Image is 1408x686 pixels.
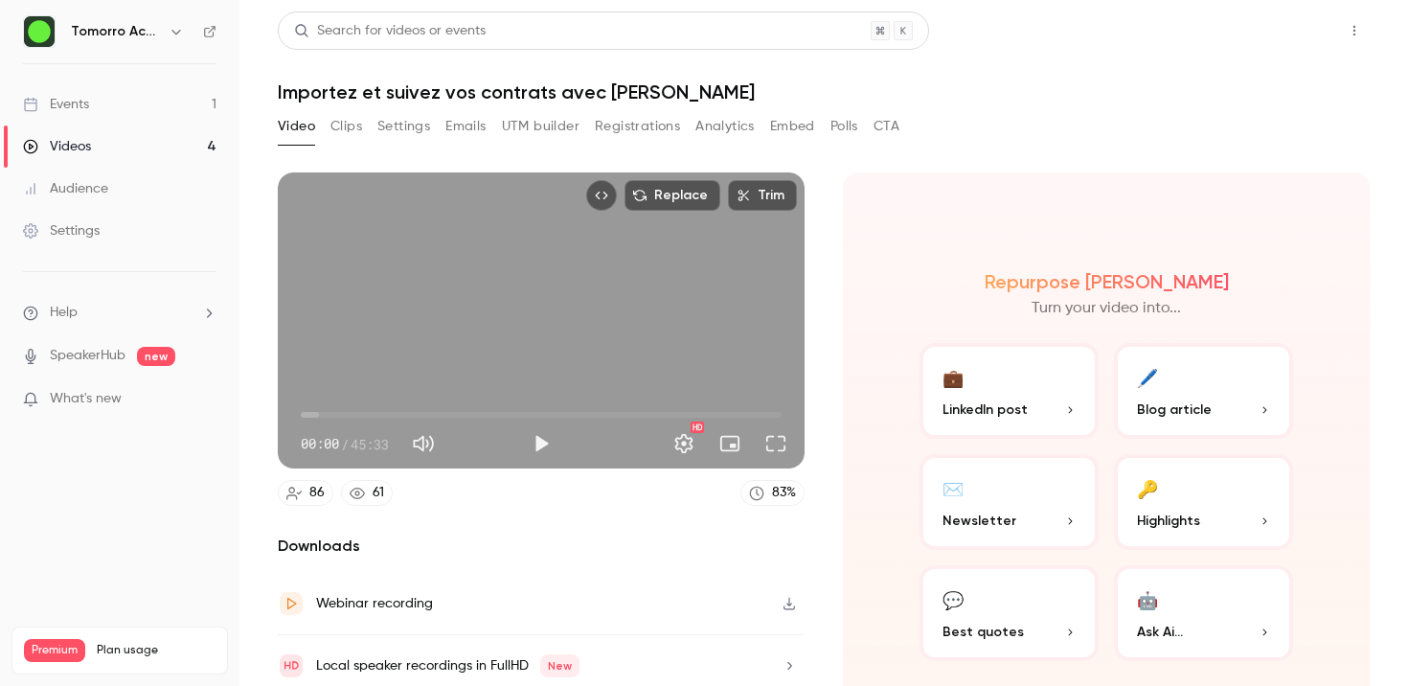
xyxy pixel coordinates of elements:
button: Settings [377,111,430,142]
div: 86 [309,483,325,503]
button: UTM builder [502,111,579,142]
div: 00:00 [301,434,389,454]
h1: Importez et suivez vos contrats avec [PERSON_NAME] [278,80,1370,103]
div: 🔑 [1137,473,1158,503]
a: 61 [341,480,393,506]
button: Turn on miniplayer [711,424,749,463]
div: Webinar recording [316,592,433,615]
div: 💼 [942,362,964,392]
div: Settings [23,221,100,240]
span: / [341,434,349,454]
iframe: Noticeable Trigger [193,391,216,408]
button: Settings [665,424,703,463]
div: Search for videos or events [294,21,486,41]
button: 🖊️Blog article [1114,343,1293,439]
button: CTA [874,111,899,142]
button: ✉️Newsletter [920,454,1099,550]
button: Polls [830,111,858,142]
span: Ask Ai... [1137,622,1183,642]
button: Replace [625,180,720,211]
span: Newsletter [942,511,1016,531]
button: Emails [445,111,486,142]
div: 💬 [942,584,964,614]
button: Share [1248,11,1324,50]
a: 83% [740,480,805,506]
div: HD [691,422,704,433]
div: Audience [23,179,108,198]
button: Mute [404,424,443,463]
span: What's new [50,389,122,409]
span: LinkedIn post [942,400,1028,420]
a: 86 [278,480,333,506]
div: 🖊️ [1137,362,1158,392]
p: Turn your video into... [1032,297,1181,320]
div: ✉️ [942,473,964,503]
div: Local speaker recordings in FullHD [316,654,579,677]
span: Highlights [1137,511,1200,531]
span: Premium [24,639,85,662]
a: SpeakerHub [50,346,125,366]
span: 45:33 [351,434,389,454]
button: Play [522,424,560,463]
h6: Tomorro Academy [71,22,161,41]
span: New [540,654,579,677]
button: Embed video [586,180,617,211]
button: Embed [770,111,815,142]
h2: Downloads [278,535,805,558]
span: Blog article [1137,400,1212,420]
button: 🤖Ask Ai... [1114,565,1293,661]
div: 61 [373,483,384,503]
button: 💬Best quotes [920,565,1099,661]
button: 💼LinkedIn post [920,343,1099,439]
span: Best quotes [942,622,1024,642]
button: Full screen [757,424,795,463]
h2: Repurpose [PERSON_NAME] [985,270,1229,293]
div: 83 % [772,483,796,503]
span: Help [50,303,78,323]
button: 🔑Highlights [1114,454,1293,550]
button: Registrations [595,111,680,142]
div: Events [23,95,89,114]
div: 🤖 [1137,584,1158,614]
span: 00:00 [301,434,339,454]
span: Plan usage [97,643,216,658]
button: Video [278,111,315,142]
button: Analytics [695,111,755,142]
button: Top Bar Actions [1339,15,1370,46]
div: Videos [23,137,91,156]
li: help-dropdown-opener [23,303,216,323]
span: new [137,347,175,366]
img: Tomorro Academy [24,16,55,47]
button: Trim [728,180,797,211]
button: Clips [330,111,362,142]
